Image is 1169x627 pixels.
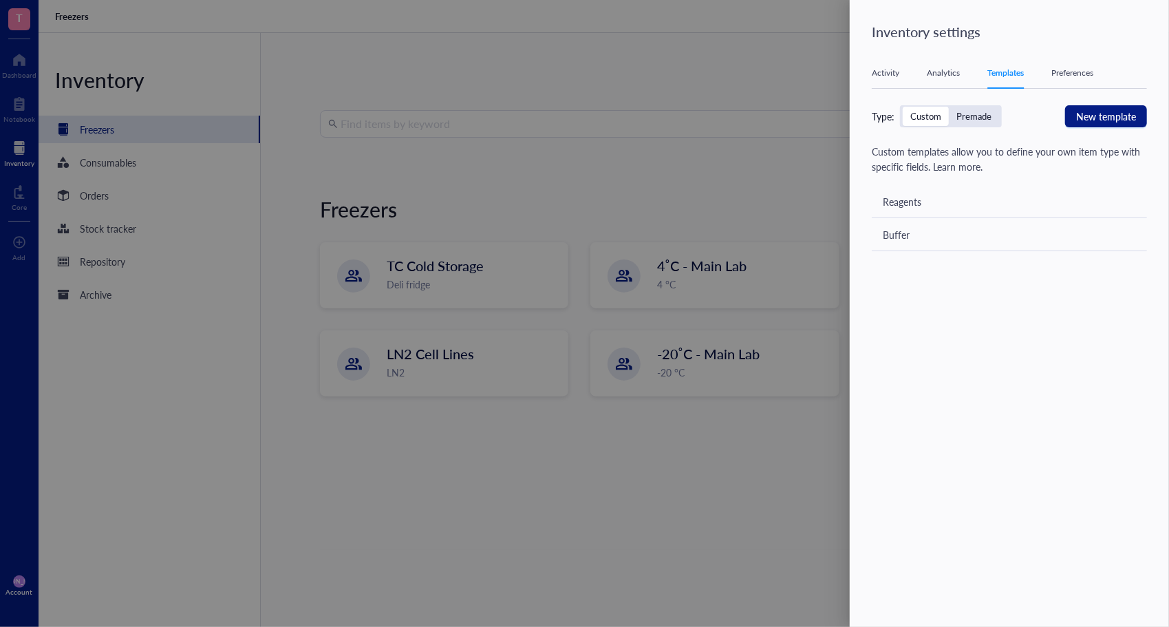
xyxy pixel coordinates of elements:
div: Custom [903,107,949,126]
div: Premade [956,110,991,123]
div: Preferences [1051,66,1093,80]
div: Custom templates allow you to define your own item type with specific fields. [872,144,1147,174]
div: Templates [987,66,1024,80]
div: Custom [910,110,941,123]
div: Buffer [883,227,910,242]
span: New template [1076,109,1136,124]
div: Premade [949,107,999,126]
div: Analytics [927,66,960,80]
div: segmented control [900,105,1002,127]
a: Learn more. [933,160,983,173]
div: Reagents [883,194,921,209]
button: New template [1065,105,1147,127]
div: Inventory settings [872,22,1152,41]
div: Type: [872,109,894,124]
div: Activity [872,66,899,80]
